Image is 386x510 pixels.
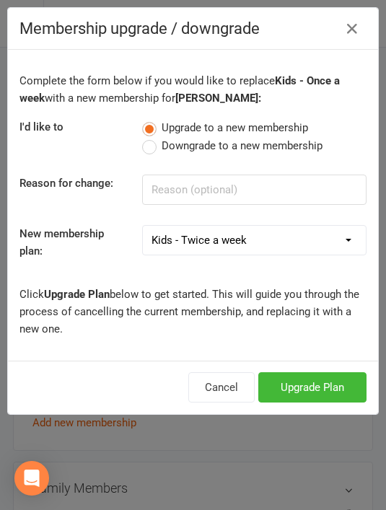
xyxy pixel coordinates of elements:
[19,72,367,107] p: Complete the form below if you would like to replace with a new membership for
[258,372,367,403] button: Upgrade Plan
[19,19,367,38] h4: Membership upgrade / downgrade
[19,118,63,136] label: I'd like to
[341,17,364,40] button: Close
[142,175,367,205] input: Reason (optional)
[14,461,49,496] div: Open Intercom Messenger
[162,137,323,152] span: Downgrade to a new membership
[19,175,113,192] label: Reason for change:
[44,288,110,301] b: Upgrade Plan
[162,119,308,134] span: Upgrade to a new membership
[188,372,255,403] button: Cancel
[19,225,120,260] label: New membership plan:
[19,286,367,338] p: Click below to get started. This will guide you through the process of cancelling the current mem...
[175,92,261,105] b: [PERSON_NAME]:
